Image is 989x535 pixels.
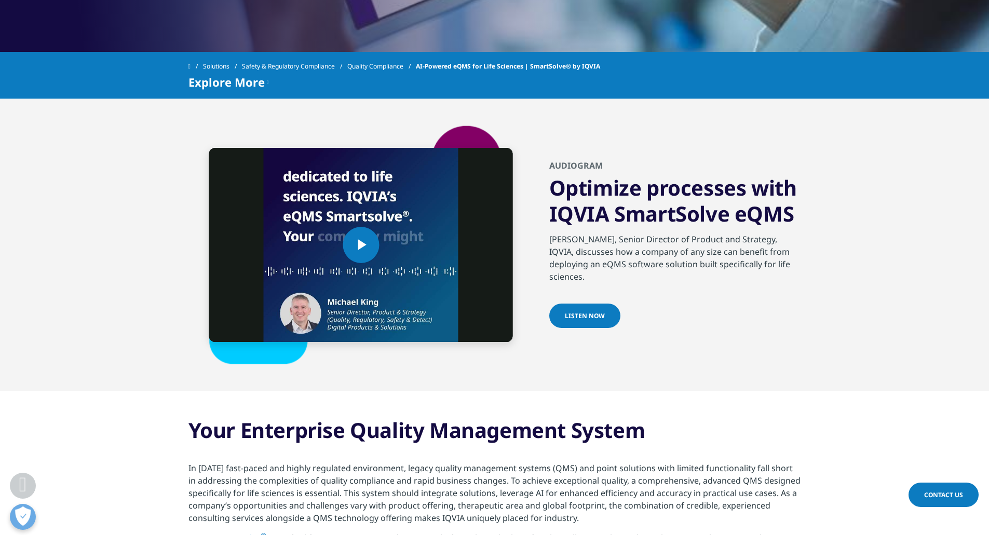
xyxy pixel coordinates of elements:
[416,57,600,76] span: AI-Powered eQMS for Life Sciences | SmartSolve® by IQVIA
[549,227,801,283] div: [PERSON_NAME], Senior Director of Product and Strategy, IQVIA, discusses how a company of any siz...
[343,227,379,263] button: Play Video
[909,483,979,507] a: Contact Us
[565,311,605,320] span: Listen now
[549,160,801,175] h2: Audiogram
[188,416,645,444] strong: Your Enterprise Quality Management System
[188,462,801,524] span: In [DATE] fast-paced and highly regulated environment, legacy quality management systems (QMS) an...
[209,148,513,342] video-js: Video Player
[549,175,801,227] h3: Optimize processes with IQVIA SmartSolve eQMS
[203,57,242,76] a: Solutions
[549,304,620,328] a: Listen now
[10,504,36,530] button: Open Preferences
[188,125,534,365] img: shape-2.png
[347,57,416,76] a: Quality Compliance
[242,57,347,76] a: Safety & Regulatory Compliance
[924,490,963,499] span: Contact Us
[188,76,265,88] span: Explore More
